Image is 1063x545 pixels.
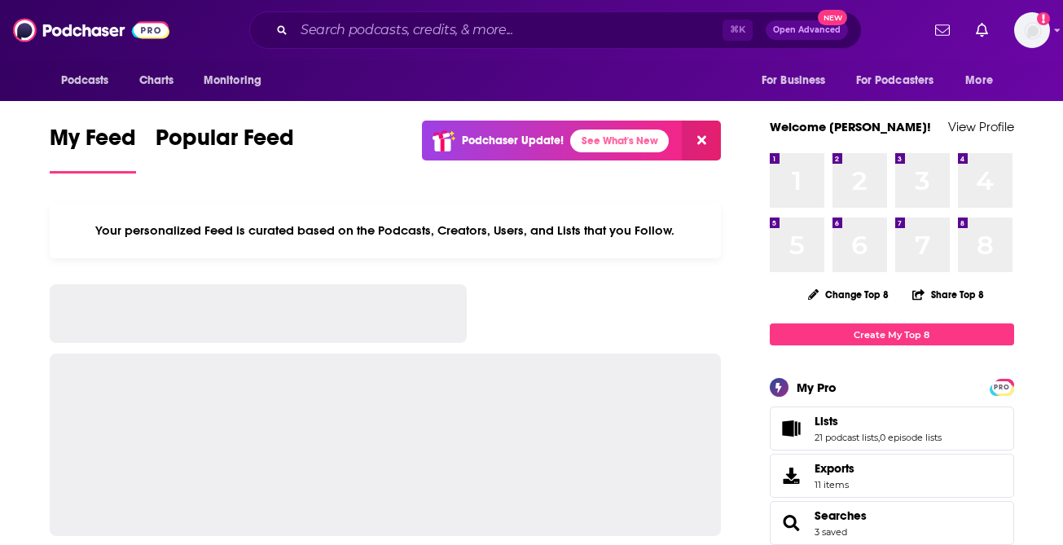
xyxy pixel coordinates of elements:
[50,124,136,161] span: My Feed
[856,69,934,92] span: For Podcasters
[750,65,846,96] button: open menu
[766,20,848,40] button: Open AdvancedNew
[770,501,1014,545] span: Searches
[13,15,169,46] img: Podchaser - Follow, Share and Rate Podcasts
[156,124,294,161] span: Popular Feed
[815,479,854,490] span: 11 items
[773,26,841,34] span: Open Advanced
[992,381,1012,393] span: PRO
[50,203,722,258] div: Your personalized Feed is curated based on the Podcasts, Creators, Users, and Lists that you Follow.
[775,512,808,534] a: Searches
[770,454,1014,498] a: Exports
[815,414,942,429] a: Lists
[462,134,564,147] p: Podchaser Update!
[815,414,838,429] span: Lists
[570,130,669,152] a: See What's New
[880,432,942,443] a: 0 episode lists
[204,69,261,92] span: Monitoring
[1014,12,1050,48] button: Show profile menu
[723,20,753,41] span: ⌘ K
[770,407,1014,451] span: Lists
[954,65,1013,96] button: open menu
[1037,12,1050,25] svg: Add a profile image
[815,526,847,538] a: 3 saved
[797,380,837,395] div: My Pro
[775,417,808,440] a: Lists
[775,464,808,487] span: Exports
[798,284,899,305] button: Change Top 8
[969,16,995,44] a: Show notifications dropdown
[846,65,958,96] button: open menu
[129,65,184,96] a: Charts
[815,508,867,523] a: Searches
[965,69,993,92] span: More
[992,380,1012,393] a: PRO
[762,69,826,92] span: For Business
[948,119,1014,134] a: View Profile
[139,69,174,92] span: Charts
[1014,12,1050,48] span: Logged in as megcassidy
[815,461,854,476] span: Exports
[294,17,723,43] input: Search podcasts, credits, & more...
[911,279,985,310] button: Share Top 8
[61,69,109,92] span: Podcasts
[50,65,130,96] button: open menu
[818,10,847,25] span: New
[50,124,136,174] a: My Feed
[878,432,880,443] span: ,
[770,323,1014,345] a: Create My Top 8
[815,432,878,443] a: 21 podcast lists
[249,11,862,49] div: Search podcasts, credits, & more...
[156,124,294,174] a: Popular Feed
[929,16,956,44] a: Show notifications dropdown
[1014,12,1050,48] img: User Profile
[770,119,931,134] a: Welcome [PERSON_NAME]!
[192,65,283,96] button: open menu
